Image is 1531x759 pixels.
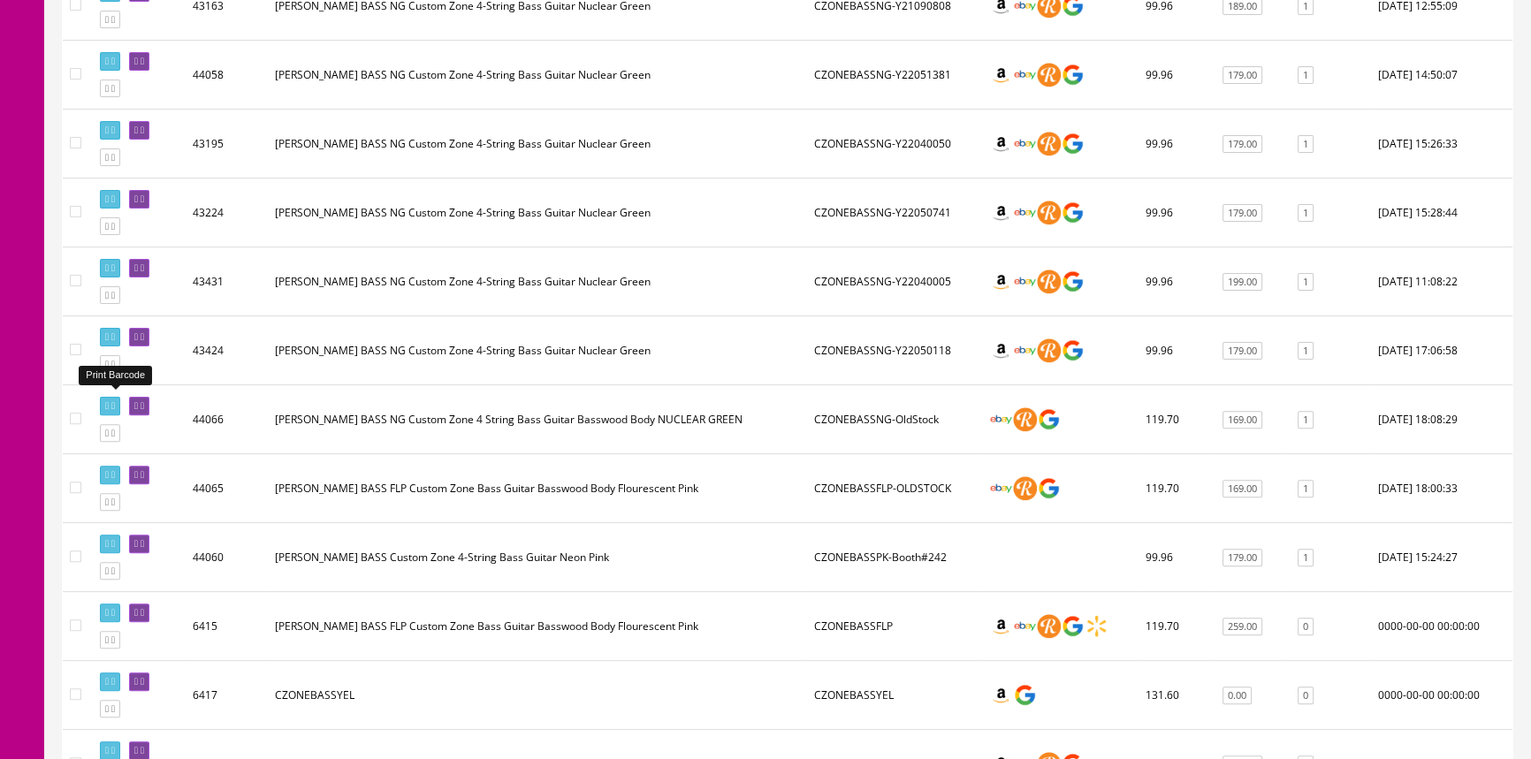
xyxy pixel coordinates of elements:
td: Dean CZONE BASS NG Custom Zone 4-String Bass Guitar Nuclear Green [268,247,807,316]
img: google_shopping [1037,476,1061,500]
img: amazon [989,132,1013,156]
img: reverb [1037,132,1061,156]
td: CZONEBASSNG-Y22040005 [807,247,982,316]
img: amazon [989,338,1013,362]
td: 119.70 [1139,454,1211,523]
td: Dean CZONE BASS NG Custom Zone 4-String Bass Guitar Nuclear Green [268,316,807,385]
img: ebay [1013,338,1037,362]
img: reverb [1037,338,1061,362]
a: 1 [1298,480,1314,498]
td: Dean CZONE BASS NG Custom Zone 4-String Bass Guitar Nuclear Green [268,178,807,247]
a: 0 [1298,687,1314,705]
td: CZONEBASSFLP-OLDSTOCK [807,454,982,523]
td: CZONEBASSNG-Y22050741 [807,178,982,247]
img: amazon [989,63,1013,87]
a: 179.00 [1223,66,1262,85]
img: ebay [1013,63,1037,87]
a: 1 [1298,66,1314,85]
img: amazon [989,683,1013,707]
a: 179.00 [1223,204,1262,223]
a: 0.00 [1223,687,1252,705]
img: amazon [989,201,1013,224]
td: 99.96 [1139,523,1211,592]
td: 44060 [186,523,268,592]
a: 169.00 [1223,480,1262,498]
a: 179.00 [1223,135,1262,154]
img: reverb [1037,614,1061,638]
img: google_shopping [1061,269,1085,293]
img: ebay [1013,269,1037,293]
a: 199.00 [1223,273,1262,292]
td: 2025-09-25 18:00:33 [1371,454,1512,523]
img: google_shopping [1061,132,1085,156]
td: 44065 [186,454,268,523]
a: 1 [1298,273,1314,292]
td: Dean CZONE BASS NG Custom Zone 4 String Bass Guitar Basswood Body NUCLEAR GREEN [268,385,807,454]
img: ebay [989,407,1013,431]
a: 1 [1298,549,1314,567]
img: google_shopping [1061,63,1085,87]
td: 6415 [186,592,268,661]
img: google_shopping [1037,407,1061,431]
td: 43224 [186,178,268,247]
img: google_shopping [1061,338,1085,362]
td: Dean CZONE BASS FLP Custom Zone Bass Guitar Basswood Body Flourescent Pink [268,592,807,661]
a: 179.00 [1223,549,1262,567]
img: amazon [989,614,1013,638]
td: 44066 [186,385,268,454]
td: 2025-09-25 14:50:07 [1371,41,1512,110]
a: 179.00 [1223,342,1262,361]
td: 43431 [186,247,268,316]
img: reverb [1037,201,1061,224]
td: 0000-00-00 00:00:00 [1371,661,1512,730]
td: CZONEBASSFLP [807,592,982,661]
img: reverb [1013,476,1037,500]
td: 99.96 [1139,110,1211,178]
img: ebay [989,476,1013,500]
td: CZONEBASSNG-OldStock [807,385,982,454]
td: 2025-07-23 15:26:33 [1371,110,1512,178]
td: CZONEBASSNG-Y22050118 [807,316,982,385]
td: 119.70 [1139,385,1211,454]
td: 2025-08-12 17:06:58 [1371,316,1512,385]
td: CZONEBASSPK-Booth#242 [807,523,982,592]
td: 99.96 [1139,247,1211,316]
img: google_shopping [1013,683,1037,707]
td: 43195 [186,110,268,178]
a: 0 [1298,618,1314,636]
img: reverb [1037,63,1061,87]
td: 0000-00-00 00:00:00 [1371,592,1512,661]
td: 131.60 [1139,661,1211,730]
td: 99.96 [1139,316,1211,385]
img: walmart [1085,614,1108,638]
img: reverb [1037,269,1061,293]
img: amazon [989,269,1013,293]
td: 2025-08-13 11:08:22 [1371,247,1512,316]
a: 1 [1298,411,1314,429]
img: google_shopping [1061,201,1085,224]
td: 2025-07-25 15:28:44 [1371,178,1512,247]
td: 43424 [186,316,268,385]
td: CZONEBASSNG-Y22051381 [807,41,982,110]
td: 6417 [186,661,268,730]
td: 119.70 [1139,592,1211,661]
td: 2025-09-25 18:08:29 [1371,385,1512,454]
a: 1 [1298,204,1314,223]
img: reverb [1013,407,1037,431]
td: Dean CZONE BASS NG Custom Zone 4-String Bass Guitar Nuclear Green [268,41,807,110]
td: Dean CZONE BASS Custom Zone 4-String Bass Guitar Neon Pink [268,523,807,592]
td: 99.96 [1139,178,1211,247]
img: google_shopping [1061,614,1085,638]
td: 2025-09-25 15:24:27 [1371,523,1512,592]
img: ebay [1013,132,1037,156]
td: Dean CZONE BASS FLP Custom Zone Bass Guitar Basswood Body Flourescent Pink [268,454,807,523]
a: 1 [1298,135,1314,154]
td: Dean CZONE BASS NG Custom Zone 4-String Bass Guitar Nuclear Green [268,110,807,178]
td: 99.96 [1139,41,1211,110]
td: CZONEBASSYEL [807,661,982,730]
img: ebay [1013,201,1037,224]
td: 44058 [186,41,268,110]
img: ebay [1013,614,1037,638]
td: CZONEBASSNG-Y22040050 [807,110,982,178]
td: CZONEBASSYEL [268,661,807,730]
